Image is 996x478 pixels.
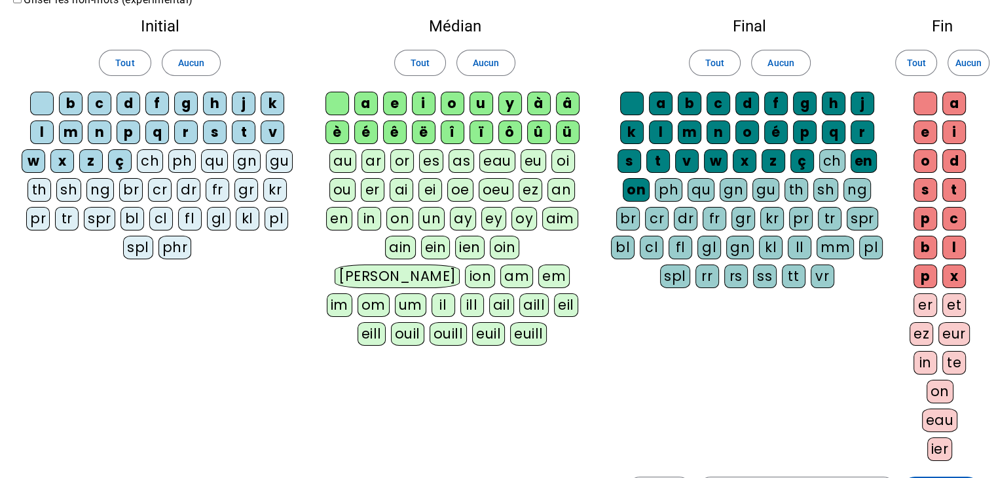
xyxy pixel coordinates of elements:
div: e [913,120,937,144]
div: ü [556,120,580,144]
div: f [764,92,788,115]
div: c [707,92,730,115]
div: i [942,120,966,144]
div: oe [447,178,473,202]
div: q [145,120,169,144]
div: t [232,120,255,144]
div: oin [490,236,520,259]
div: en [326,207,352,230]
div: é [354,120,378,144]
div: c [942,207,966,230]
div: gu [266,149,293,173]
div: ay [450,207,476,230]
div: o [441,92,464,115]
div: b [59,92,83,115]
div: spr [84,207,115,230]
div: p [913,207,937,230]
div: ss [753,265,777,288]
div: i [412,92,435,115]
div: ouil [391,322,424,346]
div: cl [149,207,173,230]
div: eau [479,149,515,173]
div: n [707,120,730,144]
div: vr [811,265,834,288]
div: e [383,92,407,115]
div: m [59,120,83,144]
div: c [88,92,111,115]
div: tr [818,207,841,230]
button: Tout [895,50,937,76]
div: br [616,207,640,230]
div: ng [86,178,114,202]
div: x [942,265,966,288]
div: s [203,120,227,144]
button: Tout [689,50,741,76]
div: il [432,293,455,317]
div: pl [265,207,288,230]
div: am [500,265,533,288]
div: p [793,120,817,144]
div: b [913,236,937,259]
span: Tout [411,55,430,71]
div: a [354,92,378,115]
div: qu [201,149,228,173]
div: oeu [479,178,514,202]
div: ai [390,178,413,202]
div: gu [752,178,779,202]
div: gn [726,236,754,259]
div: im [327,293,352,317]
div: h [203,92,227,115]
div: ç [790,149,814,173]
div: et [942,293,966,317]
div: j [232,92,255,115]
span: Aucun [955,55,982,71]
div: j [851,92,874,115]
div: û [527,120,551,144]
div: kr [263,178,287,202]
div: m [678,120,701,144]
div: es [419,149,443,173]
div: ë [412,120,435,144]
div: gn [233,149,261,173]
div: f [145,92,169,115]
div: om [358,293,390,317]
div: cr [645,207,669,230]
div: ill [460,293,484,317]
div: ien [455,236,485,259]
div: ch [137,149,163,173]
div: gn [720,178,747,202]
div: em [538,265,570,288]
div: pl [859,236,883,259]
div: ey [481,207,506,230]
span: Aucun [473,55,499,71]
div: ph [168,149,196,173]
div: kl [236,207,259,230]
div: oi [551,149,575,173]
div: eil [554,293,578,317]
div: oy [511,207,537,230]
div: g [793,92,817,115]
div: in [358,207,381,230]
div: x [50,149,74,173]
button: Tout [394,50,446,76]
button: Tout [99,50,151,76]
div: ier [927,437,953,461]
div: br [119,178,143,202]
div: phr [158,236,192,259]
div: k [620,120,644,144]
div: mm [817,236,854,259]
div: spl [660,265,690,288]
div: pr [789,207,813,230]
div: a [649,92,673,115]
button: Aucun [751,50,810,76]
div: ein [421,236,451,259]
div: aill [519,293,549,317]
div: gr [234,178,258,202]
div: l [649,120,673,144]
div: d [117,92,140,115]
div: l [30,120,54,144]
div: dr [177,178,200,202]
div: o [913,149,937,173]
div: ez [910,322,933,346]
div: fr [206,178,229,202]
